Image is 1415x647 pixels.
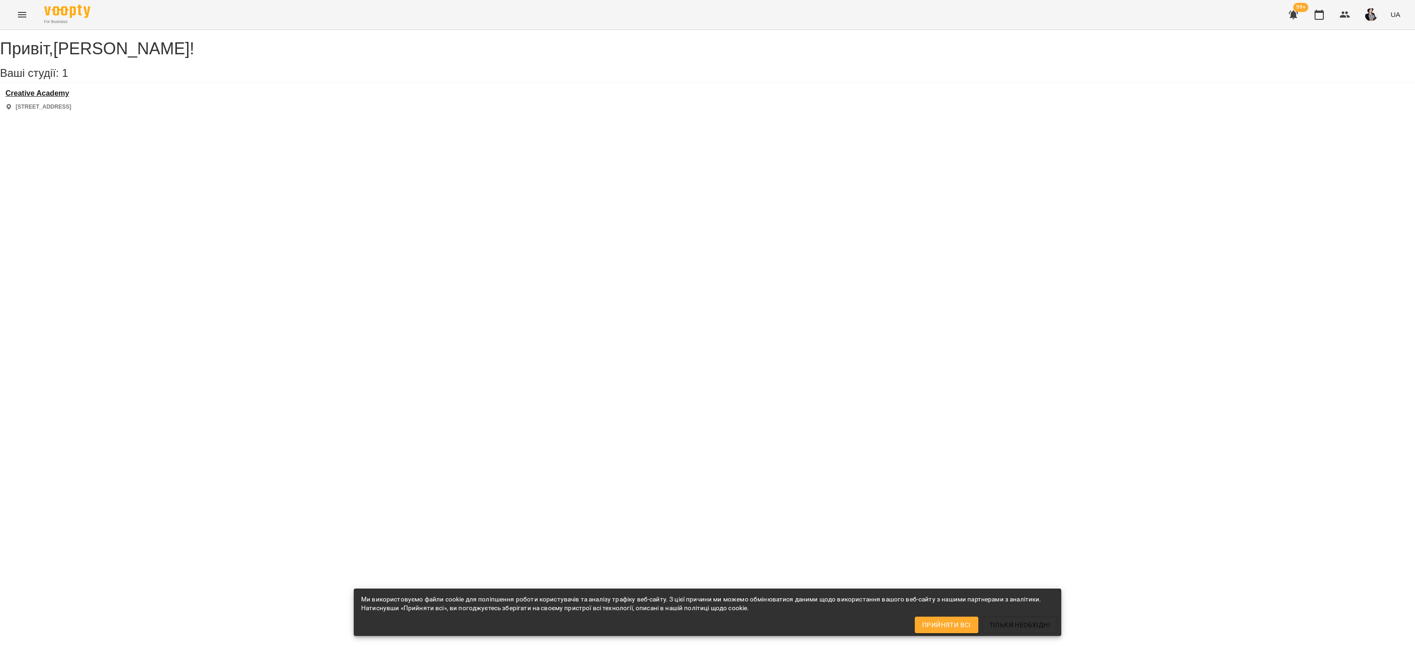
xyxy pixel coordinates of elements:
button: UA [1387,6,1404,23]
a: Creative Academy [6,89,71,98]
img: c8bf1b7ea891a2671d46e73f1d62b853.jpg [1365,8,1378,21]
p: [STREET_ADDRESS] [16,103,71,111]
span: For Business [44,19,90,25]
img: Voopty Logo [44,5,90,18]
button: Menu [11,4,33,26]
span: 99+ [1293,3,1309,12]
span: UA [1391,10,1400,19]
span: 1 [62,67,68,79]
